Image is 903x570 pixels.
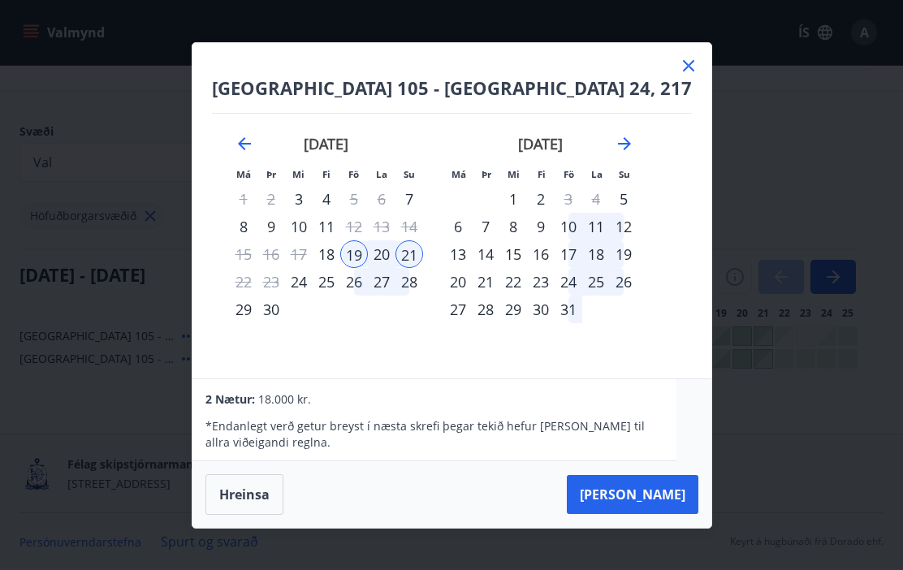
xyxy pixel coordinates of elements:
td: Choose miðvikudagur, 10. september 2025 as your check-in date. It’s available. [285,213,313,240]
td: Choose sunnudagur, 26. október 2025 as your check-in date. It’s available. [610,268,637,296]
td: Choose föstudagur, 12. september 2025 as your check-in date. It’s available. [340,213,368,240]
td: Choose föstudagur, 17. október 2025 as your check-in date. It’s available. [555,240,582,268]
strong: [DATE] [518,134,563,153]
div: 28 [472,296,499,323]
td: Choose laugardagur, 25. október 2025 as your check-in date. It’s available. [582,268,610,296]
small: Fö [564,168,574,180]
td: Choose föstudagur, 26. september 2025 as your check-in date. It’s available. [340,268,368,296]
td: Choose föstudagur, 5. september 2025 as your check-in date. It’s available. [340,185,368,213]
td: Choose miðvikudagur, 8. október 2025 as your check-in date. It’s available. [499,213,527,240]
div: 15 [499,240,527,268]
td: Choose mánudagur, 8. september 2025 as your check-in date. It’s available. [230,213,257,240]
div: Aðeins útritun í boði [340,185,368,213]
div: 20 [368,240,395,268]
small: Fi [322,168,331,180]
div: Calendar [212,114,658,359]
div: 25 [313,268,340,296]
div: 29 [499,296,527,323]
div: 26 [610,268,637,296]
small: La [591,168,603,180]
div: 27 [368,268,395,296]
div: 11 [582,213,610,240]
small: Fi [538,168,546,180]
div: 18 [582,240,610,268]
small: La [376,168,387,180]
div: 16 [527,240,555,268]
small: Mi [508,168,520,180]
td: Not available. þriðjudagur, 2. september 2025 [257,185,285,213]
td: Choose fimmtudagur, 2. október 2025 as your check-in date. It’s available. [527,185,555,213]
div: 30 [257,296,285,323]
div: 11 [313,213,340,240]
td: Choose mánudagur, 13. október 2025 as your check-in date. It’s available. [444,240,472,268]
div: 30 [527,296,555,323]
div: 4 [313,185,340,213]
div: Aðeins innritun í boði [610,185,637,213]
td: Choose fimmtudagur, 18. september 2025 as your check-in date. It’s available. [313,240,340,268]
div: 17 [555,240,582,268]
td: Choose miðvikudagur, 22. október 2025 as your check-in date. It’s available. [499,268,527,296]
div: 28 [395,268,423,296]
td: Selected. laugardagur, 20. september 2025 [368,240,395,268]
td: Choose fimmtudagur, 16. október 2025 as your check-in date. It’s available. [527,240,555,268]
div: 12 [610,213,637,240]
td: Choose þriðjudagur, 9. september 2025 as your check-in date. It’s available. [257,213,285,240]
div: 8 [499,213,527,240]
small: Su [404,168,415,180]
div: 1 [499,185,527,213]
div: Aðeins útritun í boði [340,213,368,240]
div: Aðeins innritun í boði [395,185,423,213]
div: Aðeins útritun í boði [555,185,582,213]
div: 7 [472,213,499,240]
span: 18.000 kr. [258,391,311,407]
td: Choose mánudagur, 27. október 2025 as your check-in date. It’s available. [444,296,472,323]
strong: [DATE] [304,134,348,153]
td: Choose sunnudagur, 5. október 2025 as your check-in date. It’s available. [610,185,637,213]
td: Not available. laugardagur, 13. september 2025 [368,213,395,240]
td: Choose miðvikudagur, 3. september 2025 as your check-in date. It’s available. [285,185,313,213]
span: 2 Nætur: [205,391,255,407]
div: 26 [340,268,368,296]
small: Má [236,168,251,180]
p: * Endanlegt verð getur breyst í næsta skrefi þegar tekið hefur [PERSON_NAME] til allra viðeigandi... [205,418,663,451]
div: Aðeins innritun í boði [285,185,313,213]
div: Move forward to switch to the next month. [615,134,634,153]
td: Choose þriðjudagur, 30. september 2025 as your check-in date. It’s available. [257,296,285,323]
small: Fö [348,168,359,180]
td: Choose föstudagur, 3. október 2025 as your check-in date. It’s available. [555,185,582,213]
td: Choose laugardagur, 11. október 2025 as your check-in date. It’s available. [582,213,610,240]
div: Aðeins innritun í boði [285,268,313,296]
td: Choose mánudagur, 6. október 2025 as your check-in date. It’s available. [444,213,472,240]
div: 19 [610,240,637,268]
div: 25 [582,268,610,296]
td: Not available. mánudagur, 15. september 2025 [230,240,257,268]
td: Choose fimmtudagur, 4. september 2025 as your check-in date. It’s available. [313,185,340,213]
div: 8 [230,213,257,240]
div: 24 [555,268,582,296]
div: 29 [230,296,257,323]
td: Not available. miðvikudagur, 17. september 2025 [285,240,313,268]
div: Aðeins innritun í boði [313,240,340,268]
div: 31 [555,296,582,323]
div: 2 [527,185,555,213]
td: Choose fimmtudagur, 23. október 2025 as your check-in date. It’s available. [527,268,555,296]
button: Hreinsa [205,474,283,515]
div: Aðeins útritun í boði [230,268,257,296]
td: Selected as start date. föstudagur, 19. september 2025 [340,240,368,268]
td: Choose föstudagur, 10. október 2025 as your check-in date. It’s available. [555,213,582,240]
button: [PERSON_NAME] [567,475,698,514]
div: 9 [257,213,285,240]
div: 14 [472,240,499,268]
td: Choose mánudagur, 20. október 2025 as your check-in date. It’s available. [444,268,472,296]
div: Move backward to switch to the previous month. [235,134,254,153]
small: Mi [292,168,305,180]
td: Choose mánudagur, 29. september 2025 as your check-in date. It’s available. [230,296,257,323]
td: Choose mánudagur, 22. september 2025 as your check-in date. It’s available. [230,268,257,296]
td: Not available. laugardagur, 6. september 2025 [368,185,395,213]
td: Not available. þriðjudagur, 23. september 2025 [257,268,285,296]
div: 21 [395,240,423,268]
td: Choose fimmtudagur, 30. október 2025 as your check-in date. It’s available. [527,296,555,323]
td: Choose þriðjudagur, 21. október 2025 as your check-in date. It’s available. [472,268,499,296]
div: 19 [340,240,368,268]
h4: [GEOGRAPHIC_DATA] 105 - [GEOGRAPHIC_DATA] 24, 217 [212,76,692,100]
